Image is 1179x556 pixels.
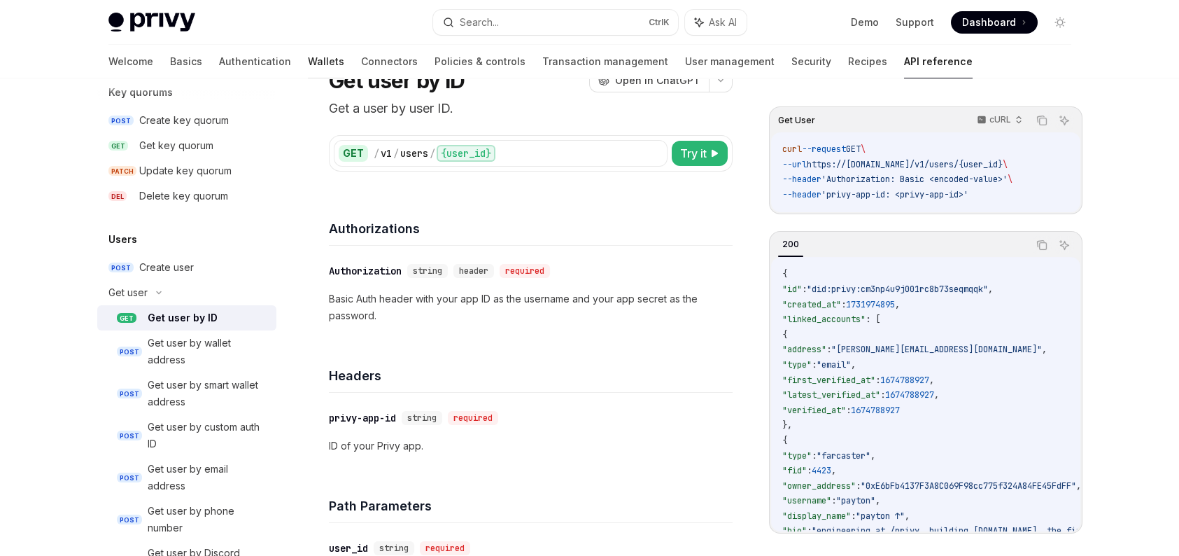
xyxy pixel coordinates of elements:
[97,108,276,133] a: POSTCreate key quorum
[329,99,733,118] p: Get a user by user ID.
[108,231,137,248] h5: Users
[97,415,276,457] a: POSTGet user by custom auth ID
[108,166,136,176] span: PATCH
[117,347,142,357] span: POST
[400,146,428,160] div: users
[802,144,846,155] span: --request
[880,375,929,386] span: 1674788927
[821,189,968,200] span: 'privy-app-id: <privy-app-id>'
[685,45,775,78] a: User management
[1055,111,1073,130] button: Ask AI
[435,45,525,78] a: Policies & controls
[851,359,856,370] span: ,
[97,373,276,415] a: POSTGet user by smart wallet address
[148,461,268,494] div: Get user by email address
[782,284,802,295] span: "id"
[329,68,465,93] h1: Get user by ID
[885,389,934,401] span: 1674788927
[851,405,900,416] span: 1674788927
[1008,174,1012,185] span: \
[148,419,268,452] div: Get user by custom auth ID
[108,45,153,78] a: Welcome
[329,291,733,324] p: Basic Auth header with your app ID as the username and your app secret as the password.
[433,10,678,35] button: Search...CtrlK
[407,412,437,424] span: string
[148,310,218,326] div: Get user by ID
[393,146,399,160] div: /
[782,389,880,401] span: "latest_verified_at"
[709,15,737,29] span: Ask AI
[117,473,142,483] span: POST
[437,145,495,162] div: {user_id}
[969,109,1029,132] button: cURL
[430,146,435,160] div: /
[782,375,875,386] span: "first_verified_at"
[97,158,276,183] a: PATCHUpdate key quorum
[856,510,905,522] span: "payton ↑"
[1003,159,1008,170] span: \
[108,263,134,273] span: POST
[1055,236,1073,254] button: Ask AI
[782,314,866,325] span: "linked_accounts"
[329,438,733,454] p: ID of your Privy app.
[851,15,879,29] a: Demo
[117,389,142,399] span: POST
[589,69,709,92] button: Open in ChatGPT
[1049,11,1071,34] button: Toggle dark mode
[1042,344,1047,355] span: ,
[329,366,733,385] h4: Headers
[542,45,668,78] a: Transaction management
[846,299,895,310] span: 1731974895
[904,45,973,78] a: API reference
[782,174,821,185] span: --header
[139,137,213,154] div: Get key quorum
[329,264,402,278] div: Authorization
[951,11,1038,34] a: Dashboard
[782,268,787,279] span: {
[308,45,344,78] a: Wallets
[778,115,815,126] span: Get User
[856,480,861,492] span: :
[807,525,812,536] span: :
[929,375,934,386] span: ,
[117,431,142,441] span: POST
[896,15,934,29] a: Support
[117,515,142,525] span: POST
[649,17,670,28] span: Ctrl K
[339,145,368,162] div: GET
[680,145,707,162] span: Try it
[108,13,195,32] img: light logo
[782,299,841,310] span: "created_at"
[782,189,821,200] span: --header
[782,359,812,370] span: "type"
[97,499,276,541] a: POSTGet user by phone number
[988,284,993,295] span: ,
[500,264,550,278] div: required
[685,10,747,35] button: Ask AI
[148,335,268,368] div: Get user by wallet address
[817,450,870,461] span: "farcaster"
[460,14,499,31] div: Search...
[97,133,276,158] a: GETGet key quorum
[148,503,268,536] div: Get user by phone number
[108,116,134,126] span: POST
[782,405,846,416] span: "verified_at"
[782,495,831,506] span: "username"
[851,510,856,522] span: :
[782,159,807,170] span: --url
[219,45,291,78] a: Authentication
[374,146,379,160] div: /
[782,435,787,446] span: {
[821,174,1008,185] span: 'Authorization: Basic <encoded-value>'
[329,496,733,515] h4: Path Parameters
[672,141,728,166] button: Try it
[148,377,268,410] div: Get user by smart wallet address
[831,465,836,476] span: ,
[962,15,1016,29] span: Dashboard
[875,495,880,506] span: ,
[782,144,802,155] span: curl
[895,299,900,310] span: ,
[782,525,807,536] span: "bio"
[934,389,939,401] span: ,
[381,146,392,160] div: v1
